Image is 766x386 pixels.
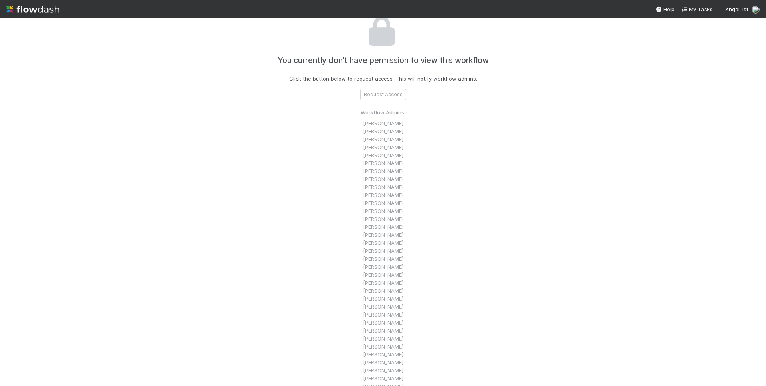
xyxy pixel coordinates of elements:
li: [PERSON_NAME] [343,358,423,366]
li: [PERSON_NAME] [343,167,423,175]
li: [PERSON_NAME] [343,303,423,311]
span: AngelList [725,6,748,12]
img: avatar_218ae7b5-dcd5-4ccc-b5d5-7cc00ae2934f.png [752,6,760,14]
li: [PERSON_NAME] [343,135,423,143]
a: My Tasks [681,5,713,13]
li: [PERSON_NAME] [343,119,423,127]
li: [PERSON_NAME] [343,327,423,335]
li: [PERSON_NAME] [343,335,423,343]
li: [PERSON_NAME] [343,215,423,223]
li: [PERSON_NAME] [343,207,423,215]
li: [PERSON_NAME] [343,279,423,287]
li: [PERSON_NAME] [343,263,423,271]
li: [PERSON_NAME] [343,343,423,351]
button: Request Access [360,89,406,100]
div: Help [655,5,675,13]
li: [PERSON_NAME] [343,143,423,151]
li: [PERSON_NAME] [343,271,423,279]
li: [PERSON_NAME] [343,199,423,207]
li: [PERSON_NAME] [343,374,423,382]
li: [PERSON_NAME] [343,351,423,358]
p: Click the button below to request access. This will notify workflow admins. [289,75,477,83]
li: [PERSON_NAME] [343,239,423,247]
li: [PERSON_NAME] [343,183,423,191]
li: [PERSON_NAME] [343,311,423,319]
li: [PERSON_NAME] [343,159,423,167]
li: [PERSON_NAME] [343,295,423,303]
li: [PERSON_NAME] [343,231,423,239]
li: [PERSON_NAME] [343,151,423,159]
li: [PERSON_NAME] [343,191,423,199]
li: [PERSON_NAME] [343,247,423,255]
h6: Workflow Admins: [343,110,423,116]
li: [PERSON_NAME] [343,287,423,295]
span: My Tasks [681,6,713,12]
li: [PERSON_NAME] [343,175,423,183]
li: [PERSON_NAME] [343,255,423,263]
li: [PERSON_NAME] [343,127,423,135]
li: [PERSON_NAME] [343,319,423,327]
img: logo-inverted-e16ddd16eac7371096b0.svg [6,2,59,16]
h4: You currently don’t have permission to view this workflow [278,56,489,65]
li: [PERSON_NAME] [343,366,423,374]
li: [PERSON_NAME] [343,223,423,231]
